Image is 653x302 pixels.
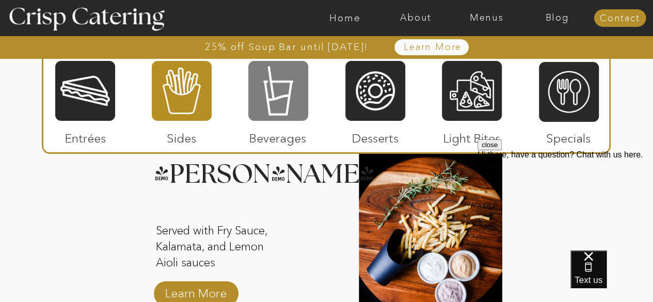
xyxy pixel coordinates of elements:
iframe: podium webchat widget prompt [477,139,653,263]
p: Served with Fry Sauce, Kalamata, and Lemon Aioli sauces [156,223,289,273]
a: Menus [451,13,522,23]
p: Beverages [244,121,312,151]
h3: [PERSON_NAME] [154,161,344,174]
a: Home [310,13,380,23]
p: Entrées [51,121,120,151]
p: Sides [147,121,216,151]
a: Blog [522,13,593,23]
a: Contact [594,13,646,24]
a: Learn More [380,42,486,53]
a: 25% off Soup Bar until [DATE]! [168,42,406,52]
p: Specials [534,121,603,151]
p: Desserts [341,121,410,151]
a: About [380,13,451,23]
p: Light Bites [438,121,506,151]
iframe: podium webchat widget bubble [570,250,653,302]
